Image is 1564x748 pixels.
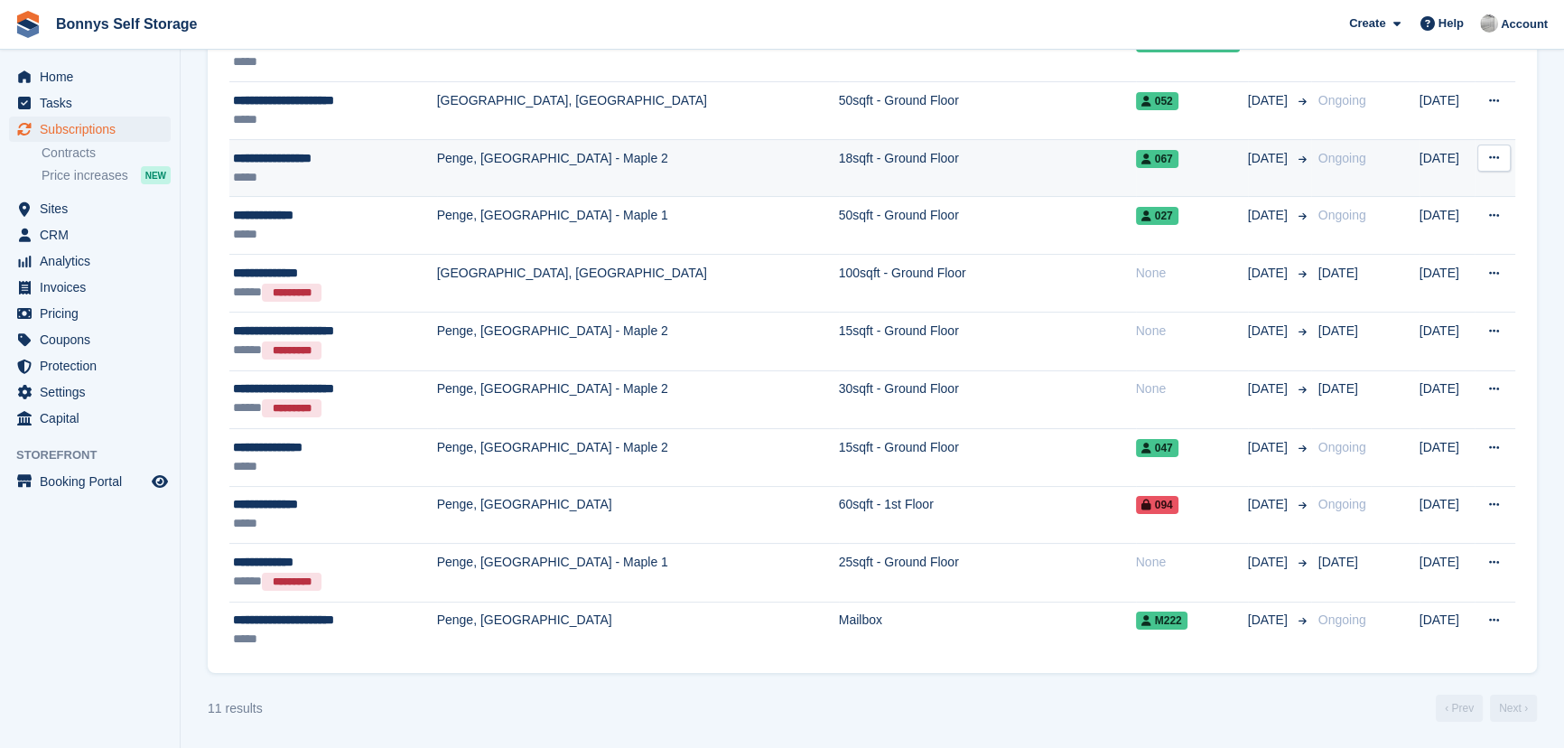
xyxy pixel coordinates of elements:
[1438,14,1464,33] span: Help
[1136,612,1187,630] span: M222
[1136,264,1248,283] div: None
[9,353,171,379] a: menu
[839,313,1136,370] td: 15sqft - Ground Floor
[1136,92,1178,110] span: 052
[1436,695,1483,722] a: Previous
[1420,197,1475,255] td: [DATE]
[437,24,839,82] td: [GEOGRAPHIC_DATA], [GEOGRAPHIC_DATA][PERSON_NAME]
[437,197,839,255] td: Penge, [GEOGRAPHIC_DATA] - Maple 1
[839,544,1136,602] td: 25sqft - Ground Floor
[1420,429,1475,487] td: [DATE]
[9,117,171,142] a: menu
[1248,553,1291,572] span: [DATE]
[1248,611,1291,630] span: [DATE]
[1420,139,1475,197] td: [DATE]
[1136,150,1178,168] span: 067
[1248,91,1291,110] span: [DATE]
[437,139,839,197] td: Penge, [GEOGRAPHIC_DATA] - Maple 2
[9,327,171,352] a: menu
[208,699,263,718] div: 11 results
[14,11,42,38] img: stora-icon-8386f47178a22dfd0bd8f6a31ec36ba5ce8667c1dd55bd0f319d3a0aa187defe.svg
[1420,82,1475,140] td: [DATE]
[1420,486,1475,544] td: [DATE]
[1248,495,1291,514] span: [DATE]
[839,197,1136,255] td: 50sqft - Ground Floor
[9,90,171,116] a: menu
[437,544,839,602] td: Penge, [GEOGRAPHIC_DATA] - Maple 1
[839,139,1136,197] td: 18sqft - Ground Floor
[1420,255,1475,313] td: [DATE]
[437,429,839,487] td: Penge, [GEOGRAPHIC_DATA] - Maple 2
[40,379,148,405] span: Settings
[40,64,148,89] span: Home
[40,248,148,274] span: Analytics
[9,406,171,431] a: menu
[1318,208,1366,222] span: Ongoing
[1349,14,1385,33] span: Create
[437,313,839,370] td: Penge, [GEOGRAPHIC_DATA] - Maple 2
[149,471,171,492] a: Preview store
[40,196,148,221] span: Sites
[9,248,171,274] a: menu
[1248,438,1291,457] span: [DATE]
[9,275,171,300] a: menu
[42,165,171,185] a: Price increases NEW
[1248,149,1291,168] span: [DATE]
[839,429,1136,487] td: 15sqft - Ground Floor
[1480,14,1498,33] img: James Bonny
[1136,207,1178,225] span: 027
[1318,440,1366,454] span: Ongoing
[1420,24,1475,82] td: [DATE]
[9,196,171,221] a: menu
[437,602,839,659] td: Penge, [GEOGRAPHIC_DATA]
[40,275,148,300] span: Invoices
[1420,370,1475,428] td: [DATE]
[9,222,171,248] a: menu
[1420,313,1475,370] td: [DATE]
[1248,379,1291,398] span: [DATE]
[1318,555,1358,569] span: [DATE]
[839,602,1136,659] td: Mailbox
[40,469,148,494] span: Booking Portal
[9,379,171,405] a: menu
[42,167,128,184] span: Price increases
[1432,695,1541,722] nav: Page
[1248,264,1291,283] span: [DATE]
[839,82,1136,140] td: 50sqft - Ground Floor
[40,117,148,142] span: Subscriptions
[1136,553,1248,572] div: None
[40,353,148,379] span: Protection
[437,255,839,313] td: [GEOGRAPHIC_DATA], [GEOGRAPHIC_DATA]
[1248,206,1291,225] span: [DATE]
[40,222,148,248] span: CRM
[40,327,148,352] span: Coupons
[839,486,1136,544] td: 60sqft - 1st Floor
[1318,151,1366,165] span: Ongoing
[40,301,148,326] span: Pricing
[49,9,204,39] a: Bonnys Self Storage
[1318,323,1358,338] span: [DATE]
[9,469,171,494] a: menu
[1136,496,1178,514] span: 094
[1318,93,1366,108] span: Ongoing
[42,145,171,162] a: Contracts
[437,370,839,428] td: Penge, [GEOGRAPHIC_DATA] - Maple 2
[9,301,171,326] a: menu
[437,82,839,140] td: [GEOGRAPHIC_DATA], [GEOGRAPHIC_DATA]
[1318,266,1358,280] span: [DATE]
[16,446,180,464] span: Storefront
[839,24,1136,82] td: 160sqft External Drive-Up Workspace with Power
[839,255,1136,313] td: 100sqft - Ground Floor
[1420,544,1475,602] td: [DATE]
[1318,497,1366,511] span: Ongoing
[1490,695,1537,722] a: Next
[141,166,171,184] div: NEW
[40,90,148,116] span: Tasks
[1420,602,1475,659] td: [DATE]
[437,486,839,544] td: Penge, [GEOGRAPHIC_DATA]
[9,64,171,89] a: menu
[839,370,1136,428] td: 30sqft - Ground Floor
[40,406,148,431] span: Capital
[1136,439,1178,457] span: 047
[1136,322,1248,341] div: None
